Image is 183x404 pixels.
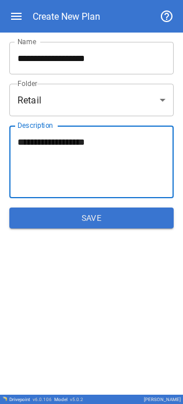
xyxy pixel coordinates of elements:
[33,11,100,22] div: Create New Plan
[144,397,181,402] div: [PERSON_NAME]
[17,37,36,47] label: Name
[54,397,83,402] div: Model
[33,397,52,402] span: v 6.0.106
[9,84,174,116] div: Retail
[2,396,7,401] img: Drivepoint
[70,397,83,402] span: v 5.0.2
[17,120,53,130] label: Description
[9,397,52,402] div: Drivepoint
[9,208,174,228] button: Save
[17,78,37,88] label: Folder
